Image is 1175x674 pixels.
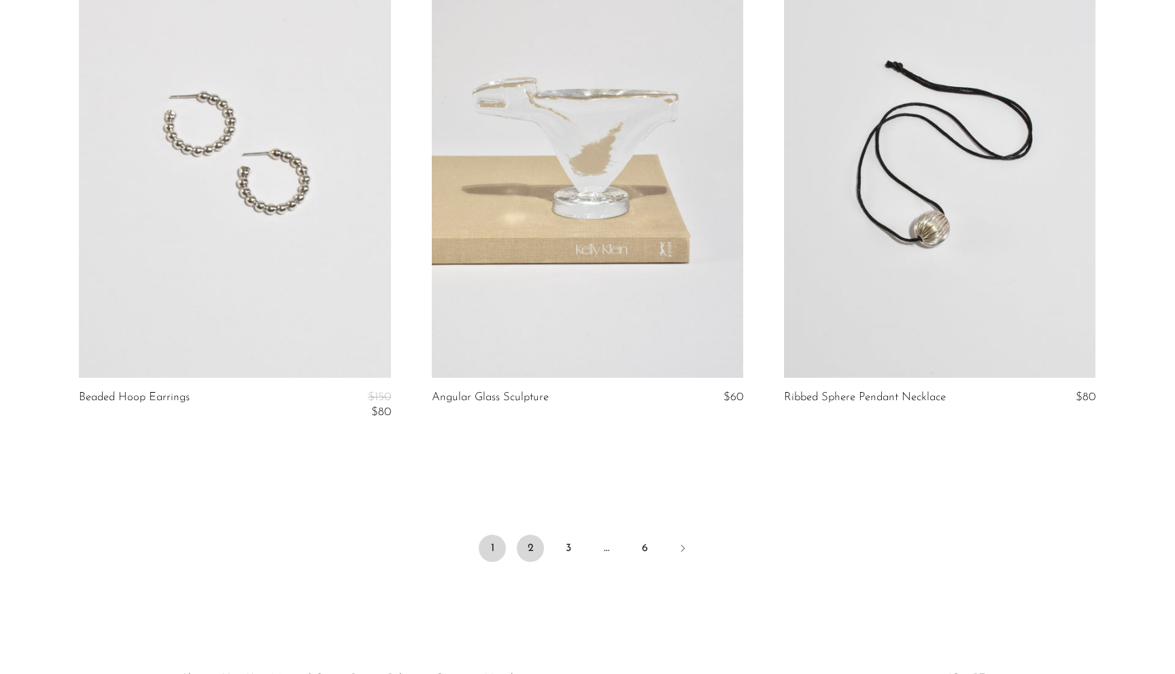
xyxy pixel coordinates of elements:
a: Angular Glass Sculpture [432,391,549,404]
a: Beaded Hoop Earrings [79,391,190,419]
span: … [593,535,620,562]
a: Ribbed Sphere Pendant Necklace [784,391,946,404]
a: 6 [631,535,658,562]
span: $80 [371,406,391,418]
span: $150 [368,391,391,403]
a: 2 [517,535,544,562]
span: $80 [1076,391,1095,403]
a: Next [669,535,696,565]
span: 1 [479,535,506,562]
a: 3 [555,535,582,562]
span: $60 [723,391,743,403]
